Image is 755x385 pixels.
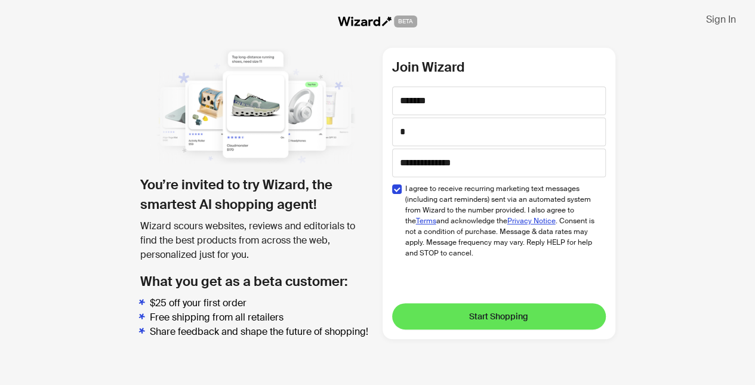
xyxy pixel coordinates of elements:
[140,272,373,291] h2: What you get as a beta customer:
[392,57,606,77] h2: Join Wizard
[150,310,373,325] li: Free shipping from all retailers
[469,311,528,322] span: Start Shopping
[392,303,606,329] button: Start Shopping
[697,10,745,29] button: Sign In
[507,216,556,226] a: Privacy Notice
[416,216,436,226] a: Terms
[405,183,597,258] span: I agree to receive recurring marketing text messages (including cart reminders) sent via an autom...
[706,13,736,26] span: Sign In
[150,296,373,310] li: $25 off your first order
[150,325,373,339] li: Share feedback and shape the future of shopping!
[140,219,373,262] div: Wizard scours websites, reviews and editorials to find the best products from across the web, per...
[140,175,373,214] h1: You’re invited to try Wizard, the smartest AI shopping agent!
[394,16,417,27] span: BETA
